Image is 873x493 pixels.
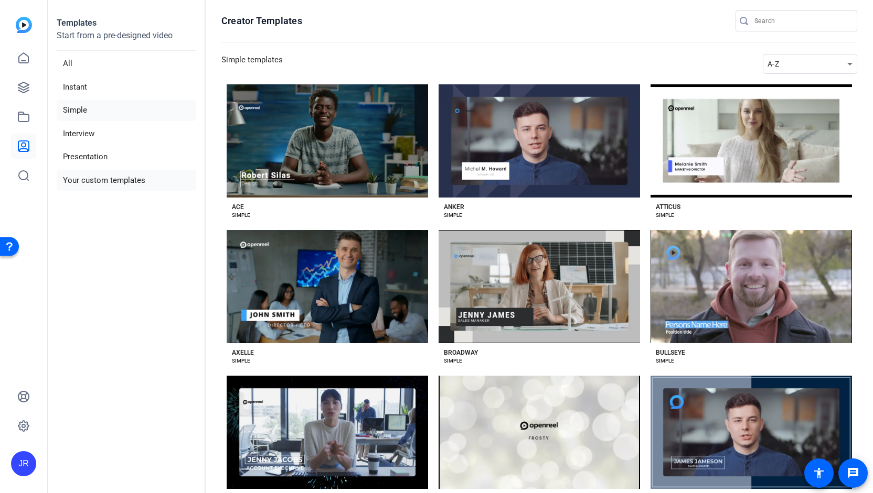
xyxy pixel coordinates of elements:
[221,15,302,27] h1: Creator Templates
[813,467,825,479] mat-icon: accessibility
[768,60,779,68] span: A-Z
[227,376,428,489] button: Template image
[444,348,478,357] div: BROADWAY
[11,451,36,476] div: JR
[232,211,250,220] div: SIMPLE
[57,146,196,168] li: Presentation
[651,376,852,489] button: Template image
[227,84,428,198] button: Template image
[232,357,250,365] div: SIMPLE
[656,357,674,365] div: SIMPLE
[444,211,462,220] div: SIMPLE
[57,53,196,74] li: All
[221,54,283,74] h3: Simple templates
[656,203,680,211] div: ATTICUS
[651,230,852,343] button: Template image
[57,170,196,191] li: Your custom templates
[57,29,196,51] p: Start from a pre-designed video
[227,230,428,343] button: Template image
[232,203,244,211] div: ACE
[656,211,674,220] div: SIMPLE
[16,17,32,33] img: blue-gradient.svg
[57,18,97,28] strong: Templates
[232,348,254,357] div: AXELLE
[651,84,852,198] button: Template image
[439,230,640,343] button: Template image
[444,357,462,365] div: SIMPLE
[754,15,849,27] input: Search
[444,203,464,211] div: ANKER
[439,84,640,198] button: Template image
[57,76,196,98] li: Instant
[57,100,196,121] li: Simple
[57,123,196,145] li: Interview
[439,376,640,489] button: Template image
[656,348,685,357] div: BULLSEYE
[847,467,859,479] mat-icon: message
